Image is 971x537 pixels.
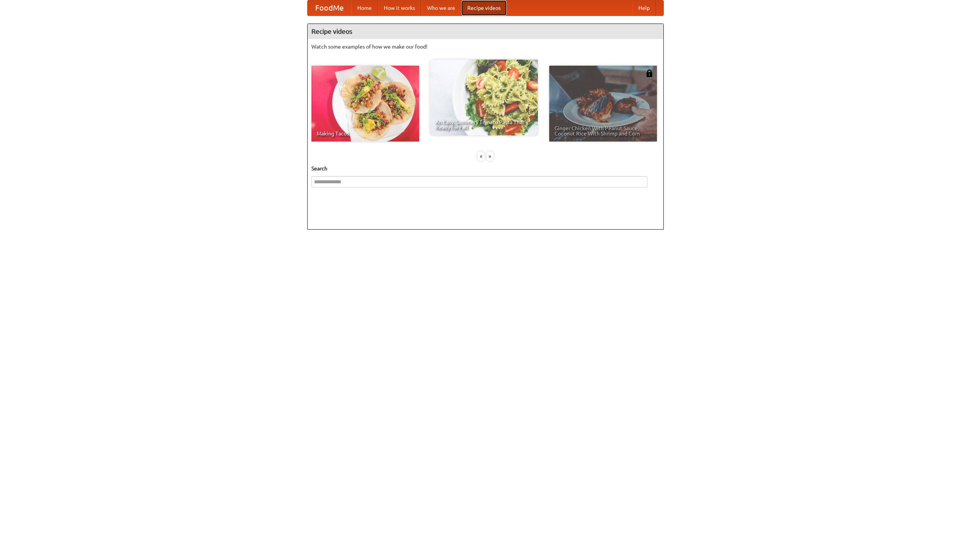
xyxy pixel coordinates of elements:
span: Making Tacos [317,131,414,136]
a: An Easy, Summery Tomato Pasta That's Ready for Fall [430,60,538,135]
a: Recipe videos [461,0,507,16]
div: « [478,151,484,161]
h5: Search [311,165,660,172]
p: Watch some examples of how we make our food! [311,43,660,50]
a: How it works [378,0,421,16]
div: » [487,151,493,161]
a: Making Tacos [311,66,419,142]
a: Help [632,0,656,16]
img: 483408.png [646,69,653,77]
a: FoodMe [308,0,351,16]
a: Home [351,0,378,16]
span: An Easy, Summery Tomato Pasta That's Ready for Fall [435,120,533,130]
a: Who we are [421,0,461,16]
h4: Recipe videos [308,24,663,39]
